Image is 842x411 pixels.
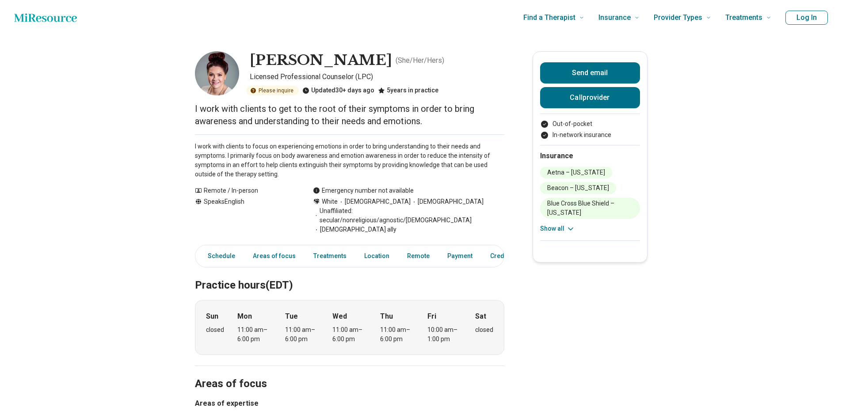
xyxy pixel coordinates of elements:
[540,182,616,194] li: Beacon – [US_STATE]
[540,167,612,179] li: Aetna – [US_STATE]
[237,325,271,344] div: 11:00 am – 6:00 pm
[540,87,640,108] button: Callprovider
[427,325,461,344] div: 10:00 am – 1:00 pm
[250,72,504,82] p: Licensed Professional Counselor (LPC)
[475,311,486,322] strong: Sat
[14,9,77,27] a: Home page
[725,11,762,24] span: Treatments
[195,398,504,409] h3: Areas of expertise
[785,11,828,25] button: Log In
[540,119,640,129] li: Out-of-pocket
[195,186,295,195] div: Remote / In-person
[540,224,575,233] button: Show all
[313,186,414,195] div: Emergency number not available
[195,142,504,179] p: I work with clients to focus on experiencing emotions in order to bring understanding to their ne...
[197,247,240,265] a: Schedule
[378,86,438,95] div: 5 years in practice
[475,325,493,335] div: closed
[540,62,640,84] button: Send email
[523,11,575,24] span: Find a Therapist
[206,311,218,322] strong: Sun
[195,197,295,234] div: Speaks English
[308,247,352,265] a: Treatments
[246,86,299,95] div: Please inquire
[380,325,414,344] div: 11:00 am – 6:00 pm
[540,130,640,140] li: In-network insurance
[442,247,478,265] a: Payment
[396,55,444,66] p: ( She/Her/Hers )
[427,311,436,322] strong: Fri
[285,325,319,344] div: 11:00 am – 6:00 pm
[285,311,298,322] strong: Tue
[322,197,338,206] span: White
[654,11,702,24] span: Provider Types
[380,311,393,322] strong: Thu
[302,86,374,95] div: Updated 30+ days ago
[540,198,640,219] li: Blue Cross Blue Shield – [US_STATE]
[540,119,640,140] ul: Payment options
[313,206,504,225] span: Unaffiliated: secular/nonreligious/agnostic/[DEMOGRAPHIC_DATA]
[195,257,504,293] h2: Practice hours (EDT)
[248,247,301,265] a: Areas of focus
[195,103,504,127] p: I work with clients to get to the root of their symptoms in order to bring awareness and understa...
[195,300,504,355] div: When does the program meet?
[402,247,435,265] a: Remote
[338,197,411,206] span: [DEMOGRAPHIC_DATA]
[540,151,640,161] h2: Insurance
[195,355,504,392] h2: Areas of focus
[411,197,484,206] span: [DEMOGRAPHIC_DATA]
[598,11,631,24] span: Insurance
[195,51,239,95] img: Mary Holbrook, Licensed Professional Counselor (LPC)
[485,247,534,265] a: Credentials
[206,325,224,335] div: closed
[332,325,366,344] div: 11:00 am – 6:00 pm
[237,311,252,322] strong: Mon
[313,225,396,234] span: [DEMOGRAPHIC_DATA] ally
[332,311,347,322] strong: Wed
[359,247,395,265] a: Location
[250,51,392,70] h1: [PERSON_NAME]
